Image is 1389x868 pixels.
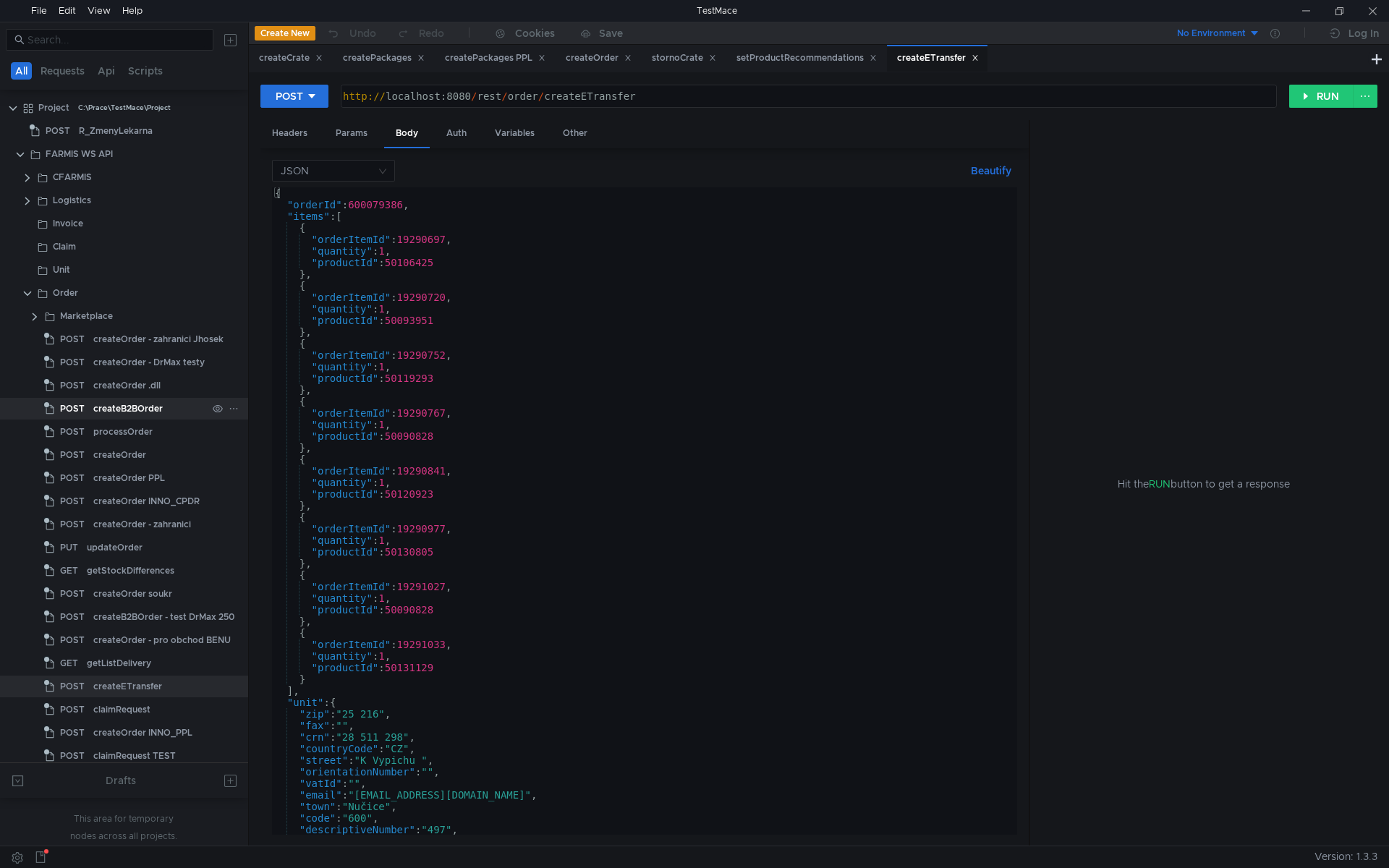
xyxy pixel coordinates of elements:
span: POST [60,745,85,767]
button: RUN [1289,85,1354,108]
div: stornoCrate [652,51,716,66]
button: Create New [255,26,315,41]
button: Requests [36,62,89,80]
button: Undo [315,22,386,44]
span: POST [60,444,85,466]
div: Other [551,120,599,147]
div: Claim [53,236,76,258]
button: All [11,62,32,80]
span: POST [60,583,85,605]
span: Hit the button to get a response [1118,476,1290,492]
div: createPackages [343,51,425,66]
span: GET [60,652,78,674]
div: Redo [419,25,444,42]
span: POST [60,328,85,350]
div: createETransfer [897,51,979,66]
span: POST [60,421,85,443]
span: POST [60,514,85,535]
div: Cookies [515,25,555,42]
div: Body [384,120,430,148]
span: GET [60,560,78,582]
div: Auth [435,120,478,147]
div: Undo [349,25,376,42]
div: Save [599,28,623,38]
div: C:\Prace\TestMace\Project [78,97,171,119]
span: RUN [1149,477,1171,490]
span: POST [60,676,85,697]
div: POST [276,88,303,104]
span: PUT [60,537,78,558]
div: createOrder soukr [93,583,172,605]
div: processOrder [93,421,153,443]
div: createOrder INNO_PPL [93,722,192,744]
span: POST [60,699,85,720]
div: R_ZmenyLekarna [79,120,153,142]
div: Params [324,120,379,147]
div: setProductRecommendations [736,51,877,66]
div: createOrder .dll [93,375,161,396]
div: getListDelivery [87,652,151,674]
span: Version: 1.3.3 [1314,846,1377,867]
div: Log In [1348,25,1379,42]
div: createOrder - DrMax testy [93,352,205,373]
div: createOrder - zahranici Jhosek [93,328,224,350]
span: POST [46,120,70,142]
div: createOrder [566,51,632,66]
button: Api [93,62,119,80]
div: Marketplace [60,305,113,327]
div: No Environment [1177,27,1246,41]
button: Beautify [965,162,1017,179]
input: Search... [27,32,205,48]
div: Project [38,97,69,119]
div: createOrder PPL [93,467,165,489]
div: Headers [260,120,319,147]
div: updateOrder [87,537,143,558]
div: Unit [53,259,70,281]
div: createB2BOrder [93,398,163,420]
button: Redo [386,22,454,44]
span: POST [60,722,85,744]
div: Variables [483,120,546,147]
div: getStockDifferences [87,560,174,582]
div: createPackages PPL [445,51,545,66]
span: POST [60,352,85,373]
div: Logistics [53,190,91,211]
div: createCrate [259,51,323,66]
span: POST [60,490,85,512]
div: Order [53,282,78,304]
div: createOrder [93,444,146,466]
div: createOrder - zahranici [93,514,191,535]
span: POST [60,467,85,489]
div: createOrder - pro obchod BENU [93,629,231,651]
div: Drafts [106,772,136,789]
div: claimRequest [93,699,150,720]
div: CFARMIS [53,166,92,188]
span: POST [60,629,85,651]
button: No Environment [1160,22,1260,45]
span: POST [60,375,85,396]
button: Scripts [124,62,167,80]
span: POST [60,606,85,628]
button: POST [260,85,328,108]
div: FARMIS WS API [46,143,113,165]
div: createOrder INNO_CPDR [93,490,200,512]
span: POST [60,398,85,420]
div: createETransfer [93,676,162,697]
div: claimRequest TEST [93,745,176,767]
div: createB2BOrder - test DrMax 250 [93,606,234,628]
div: Invoice [53,213,83,234]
